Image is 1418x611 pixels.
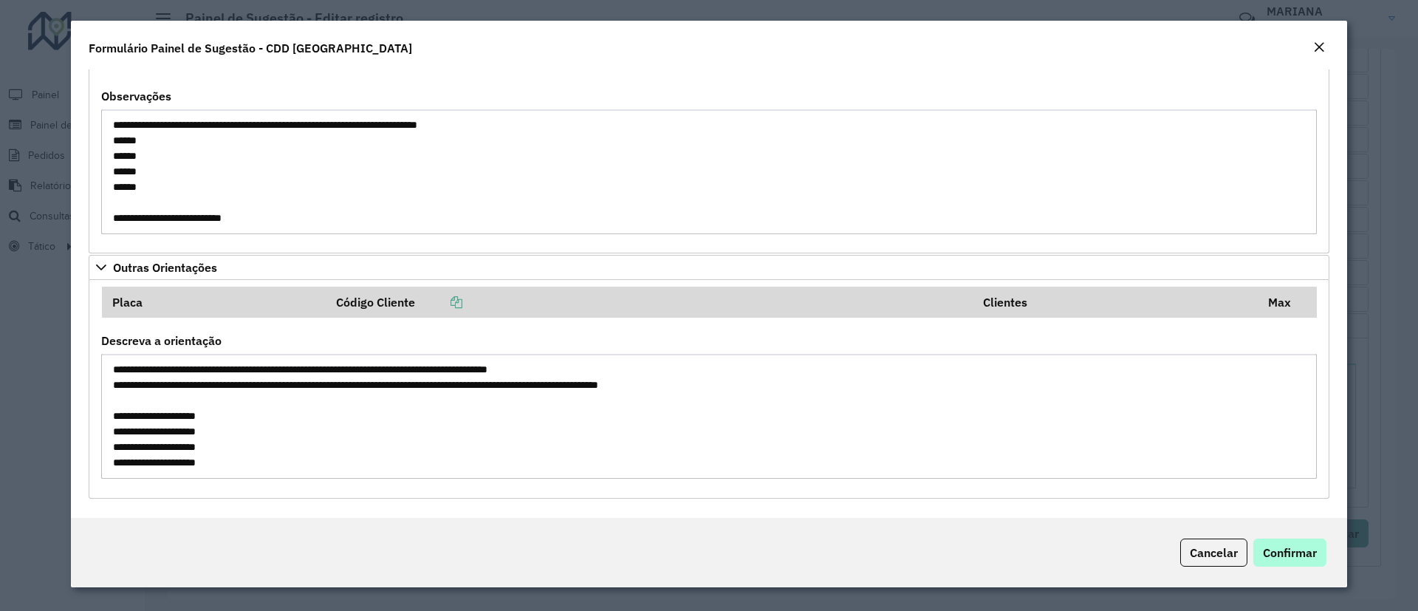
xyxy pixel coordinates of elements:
th: Placa [102,287,326,318]
label: Observações [101,87,171,105]
div: Outras Orientações [89,280,1329,499]
span: Outras Orientações [113,262,217,273]
h4: Formulário Painel de Sugestão - CDD [GEOGRAPHIC_DATA] [89,39,412,57]
th: Max [1258,287,1317,318]
span: Confirmar [1263,545,1317,560]
a: Copiar [415,295,462,310]
th: Clientes [973,287,1258,318]
a: Outras Orientações [89,255,1329,280]
button: Cancelar [1180,539,1247,567]
label: Descreva a orientação [101,332,222,349]
span: Cancelar [1190,545,1238,560]
button: Close [1309,38,1329,58]
em: Fechar [1313,41,1325,53]
button: Confirmar [1253,539,1326,567]
th: Código Cliente [326,287,973,318]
